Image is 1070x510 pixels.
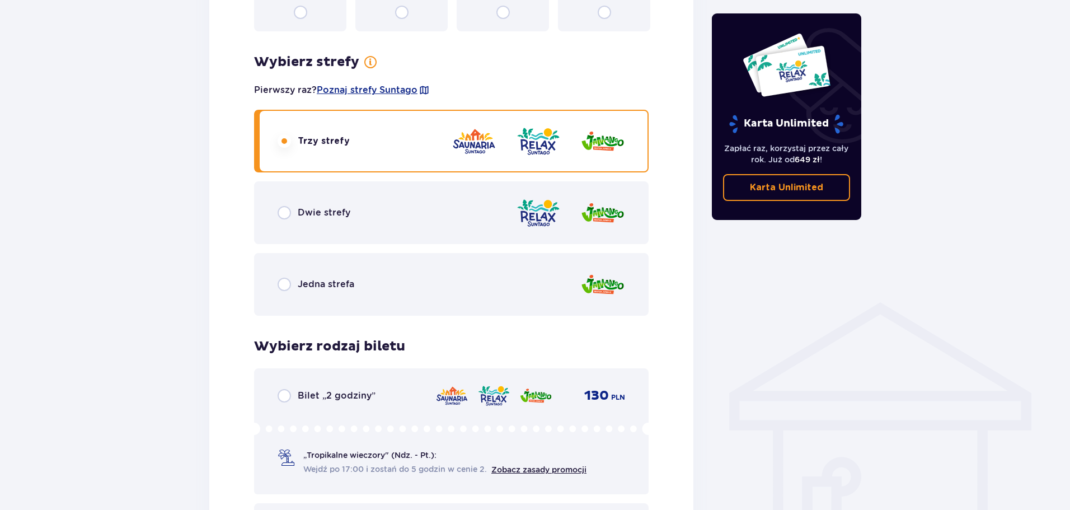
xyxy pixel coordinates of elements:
a: Zobacz zasady promocji [491,465,586,474]
p: 130 [584,387,609,404]
p: Wybierz strefy [254,54,359,71]
p: Wybierz rodzaj biletu [254,338,405,355]
p: Karta Unlimited [728,114,844,134]
img: zone logo [580,269,625,301]
img: zone logo [516,125,561,157]
img: zone logo [477,384,510,408]
p: Jedna strefa [298,278,354,291]
p: Zapłać raz, korzystaj przez cały rok. Już od ! [723,143,851,165]
img: zone logo [435,384,468,408]
span: 649 zł [795,155,820,164]
p: „Tropikalne wieczory" (Ndz. - Pt.): [303,450,437,461]
a: Poznaj strefy Suntago [317,84,417,96]
img: zone logo [452,125,496,157]
img: zone logo [580,197,625,229]
img: zone logo [580,125,625,157]
p: Pierwszy raz? [254,84,430,96]
p: Trzy strefy [298,135,350,147]
a: Karta Unlimited [723,174,851,201]
img: zone logo [516,197,561,229]
p: Dwie strefy [298,207,350,219]
p: Bilet „2 godziny” [298,390,376,402]
p: Karta Unlimited [750,181,823,194]
img: zone logo [519,384,552,408]
span: Wejdź po 17:00 i zostań do 5 godzin w cenie 2. [303,464,487,475]
p: PLN [611,392,625,403]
